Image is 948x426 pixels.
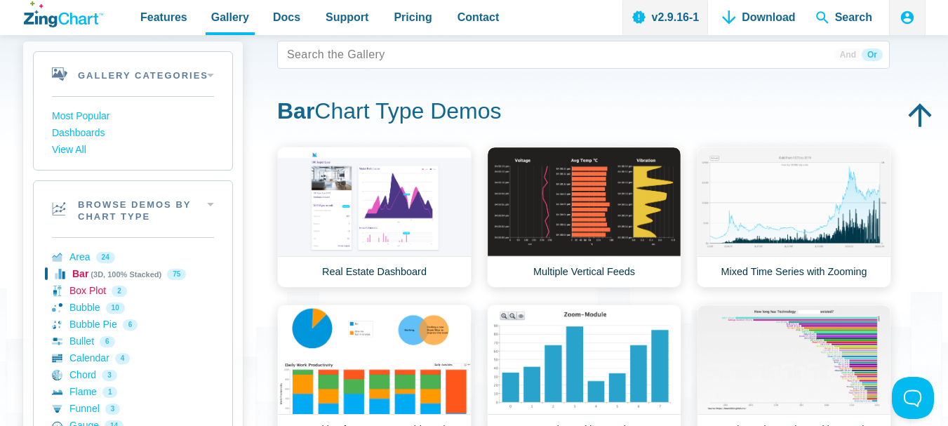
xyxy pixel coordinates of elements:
h2: Browse Demos By Chart Type [34,181,232,237]
h2: Gallery Categories [34,52,232,96]
span: Or [862,48,883,61]
h1: Chart Type Demos [277,97,890,128]
a: View All [52,142,214,159]
span: Support [326,8,368,27]
iframe: Toggle Customer Support [892,377,934,419]
span: And [834,48,862,61]
a: Multiple Vertical Feeds [487,147,681,288]
span: Contact [458,8,500,27]
a: Real Estate Dashboard [277,147,472,288]
a: Most Popular [52,108,214,125]
span: Gallery [211,8,249,27]
span: Pricing [394,8,432,27]
a: ZingChart Logo. Click to return to the homepage [24,1,103,27]
a: Dashboards [52,125,214,142]
span: Docs [273,8,300,27]
strong: Bar [277,98,314,124]
span: Features [140,8,187,27]
a: Mixed Time Series with Zooming [697,147,891,288]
